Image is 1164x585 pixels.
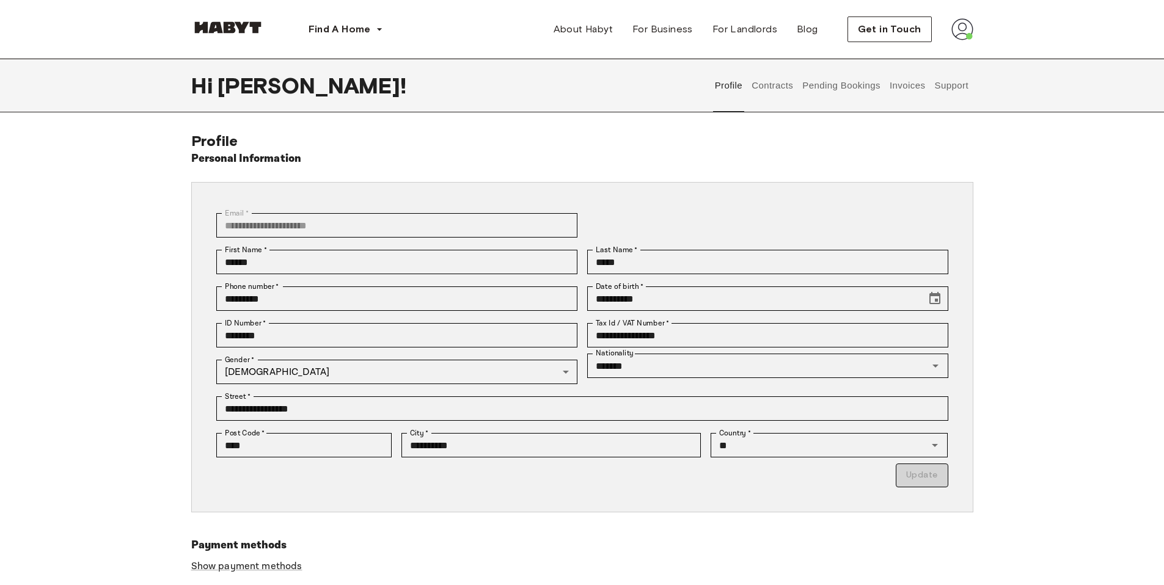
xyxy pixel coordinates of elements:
label: Street [225,391,251,402]
span: [PERSON_NAME] ! [218,73,406,98]
label: Phone number [225,281,279,292]
button: Get in Touch [847,16,932,42]
label: City [410,427,429,438]
a: For Landlords [703,17,787,42]
label: First Name [225,244,267,255]
label: Gender [225,354,254,365]
button: Invoices [888,59,926,112]
img: avatar [951,18,973,40]
button: Support [933,59,970,112]
a: Blog [787,17,828,42]
a: For Business [623,17,703,42]
label: ID Number [225,318,266,329]
button: Find A Home [299,17,393,42]
label: Last Name [596,244,638,255]
span: For Business [632,22,693,37]
h6: Payment methods [191,537,973,554]
a: Show payment methods [191,560,302,573]
span: Get in Touch [858,22,921,37]
label: Date of birth [596,281,643,292]
span: Profile [191,132,238,150]
label: Post Code [225,427,265,438]
a: About Habyt [544,17,623,42]
span: Find A Home [309,22,371,37]
button: Open [927,357,944,374]
div: You can't change your email address at the moment. Please reach out to customer support in case y... [216,213,577,238]
span: For Landlords [712,22,777,37]
label: Country [719,427,751,438]
button: Open [926,437,943,454]
label: Email [225,208,249,219]
span: About Habyt [554,22,613,37]
button: Pending Bookings [801,59,882,112]
span: Hi [191,73,218,98]
img: Habyt [191,21,265,34]
label: Tax Id / VAT Number [596,318,669,329]
div: [DEMOGRAPHIC_DATA] [216,360,577,384]
button: Profile [713,59,744,112]
h6: Personal Information [191,150,302,167]
button: Contracts [750,59,795,112]
label: Nationality [596,348,634,358]
span: Blog [797,22,818,37]
div: user profile tabs [710,59,973,112]
button: Choose date, selected date is Aug 2, 2004 [923,286,947,311]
